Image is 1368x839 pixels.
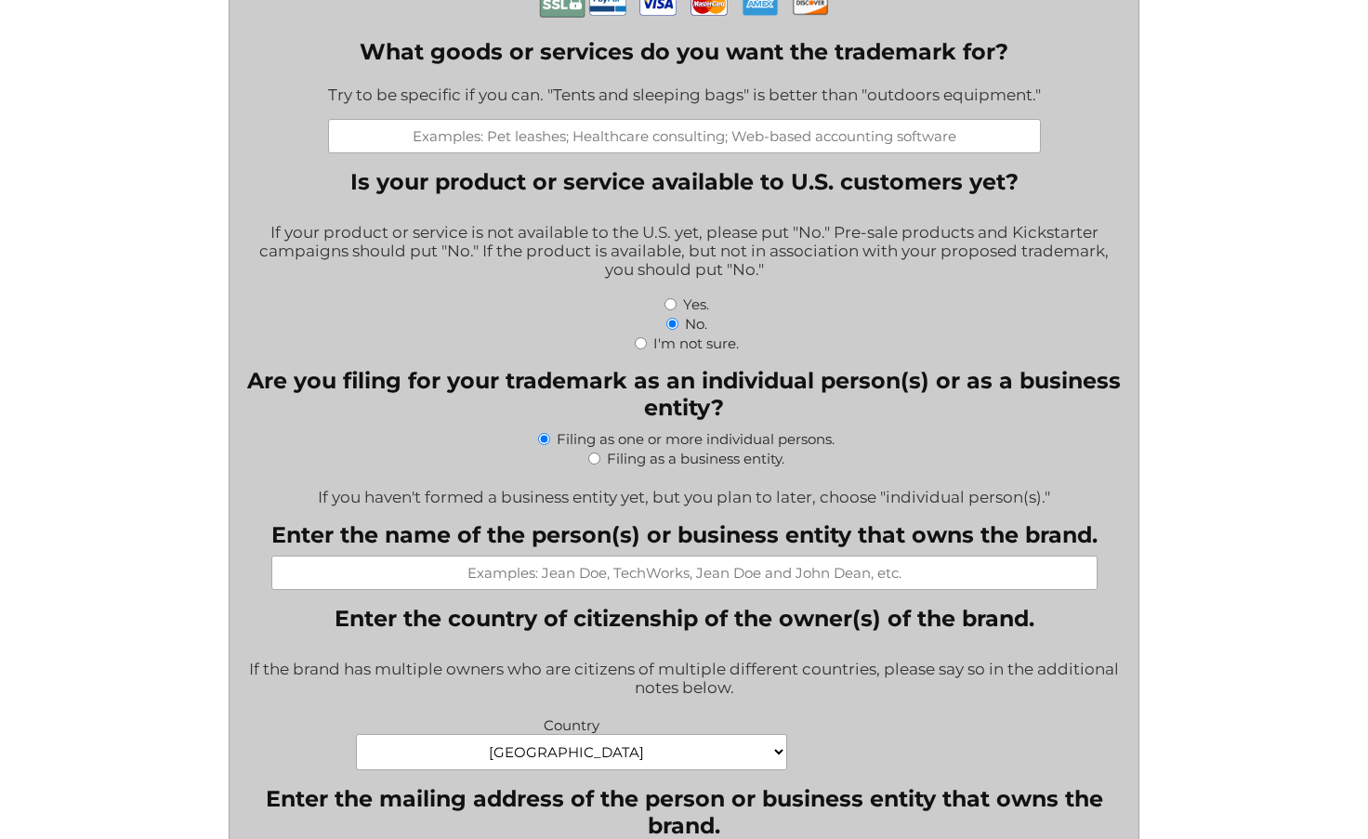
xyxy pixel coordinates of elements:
[685,315,707,333] label: No.
[328,38,1041,65] label: What goods or services do you want the trademark for?
[328,119,1041,153] input: Examples: Pet leashes; Healthcare consulting; Web-based accounting software
[683,295,709,313] label: Yes.
[653,334,739,352] label: I'm not sure.
[356,712,788,734] label: Country
[243,785,1125,839] legend: Enter the mailing address of the person or business entity that owns the brand.
[243,476,1125,506] div: If you haven't formed a business entity yet, but you plan to later, choose "individual person(s)."
[335,605,1034,632] legend: Enter the country of citizenship of the owner(s) of the brand.
[243,648,1125,712] div: If the brand has multiple owners who are citizens of multiple different countries, please say so ...
[243,211,1125,294] div: If your product or service is not available to the U.S. yet, please put "No." Pre-sale products a...
[350,168,1019,195] legend: Is your product or service available to U.S. customers yet?
[328,73,1041,119] div: Try to be specific if you can. "Tents and sleeping bags" is better than "outdoors equipment."
[271,556,1098,590] input: Examples: Jean Doe, TechWorks, Jean Doe and John Dean, etc.
[243,367,1125,421] legend: Are you filing for your trademark as an individual person(s) or as a business entity?
[271,521,1098,548] label: Enter the name of the person(s) or business entity that owns the brand.
[557,430,835,448] label: Filing as one or more individual persons.
[607,450,784,467] label: Filing as a business entity.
